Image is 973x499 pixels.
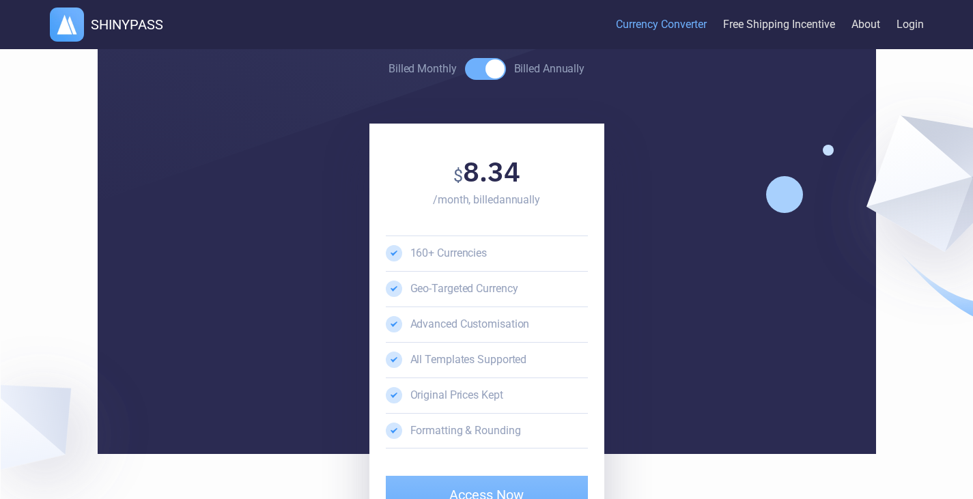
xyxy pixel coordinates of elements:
li: Geo-Targeted Currency [386,271,588,306]
span: annually [499,193,540,206]
li: Original Prices Kept [386,377,588,413]
span: $ [453,166,463,186]
li: Formatting & Rounding [386,413,588,448]
div: /month, billed [386,192,588,208]
a: Currency Converter [616,4,707,46]
a: Login [897,4,924,46]
span: 8.34 [463,154,520,189]
h1: SHINYPASS [91,16,163,33]
img: logo.webp [50,8,84,42]
span: Billed Monthly [389,61,457,77]
li: Advanced Customisation [386,306,588,342]
a: Free Shipping Incentive [723,4,835,46]
a: About [851,4,880,46]
span: Billed Annually [514,61,585,77]
li: 160+ Currencies [386,236,588,271]
li: All Templates Supported [386,342,588,377]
